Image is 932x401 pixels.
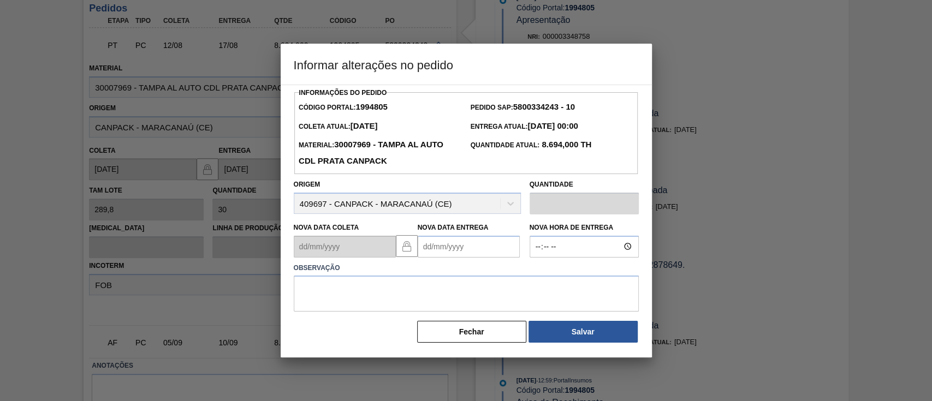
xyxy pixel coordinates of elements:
label: Nova Data Coleta [294,224,359,231]
label: Observação [294,260,639,276]
button: locked [396,235,418,257]
label: Origem [294,181,320,188]
span: Entrega Atual: [471,123,578,130]
input: dd/mm/yyyy [418,236,520,258]
img: locked [400,240,413,253]
strong: 8.694,000 TH [539,140,591,149]
strong: [DATE] [351,121,378,130]
button: Salvar [529,321,638,343]
strong: [DATE] 00:00 [527,121,578,130]
label: Nova Data Entrega [418,224,489,231]
span: Código Portal: [299,104,388,111]
strong: 1994805 [355,102,387,111]
strong: 5800334243 - 10 [513,102,575,111]
span: Pedido SAP: [471,104,575,111]
strong: 30007969 - TAMPA AL AUTO CDL PRATA CANPACK [299,140,443,165]
span: Coleta Atual: [299,123,377,130]
label: Quantidade [530,181,573,188]
button: Fechar [417,321,526,343]
input: dd/mm/yyyy [294,236,396,258]
span: Material: [299,141,443,165]
h3: Informar alterações no pedido [281,44,652,85]
label: Nova Hora de Entrega [530,220,639,236]
label: Informações do Pedido [299,89,387,97]
span: Quantidade Atual: [471,141,592,149]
